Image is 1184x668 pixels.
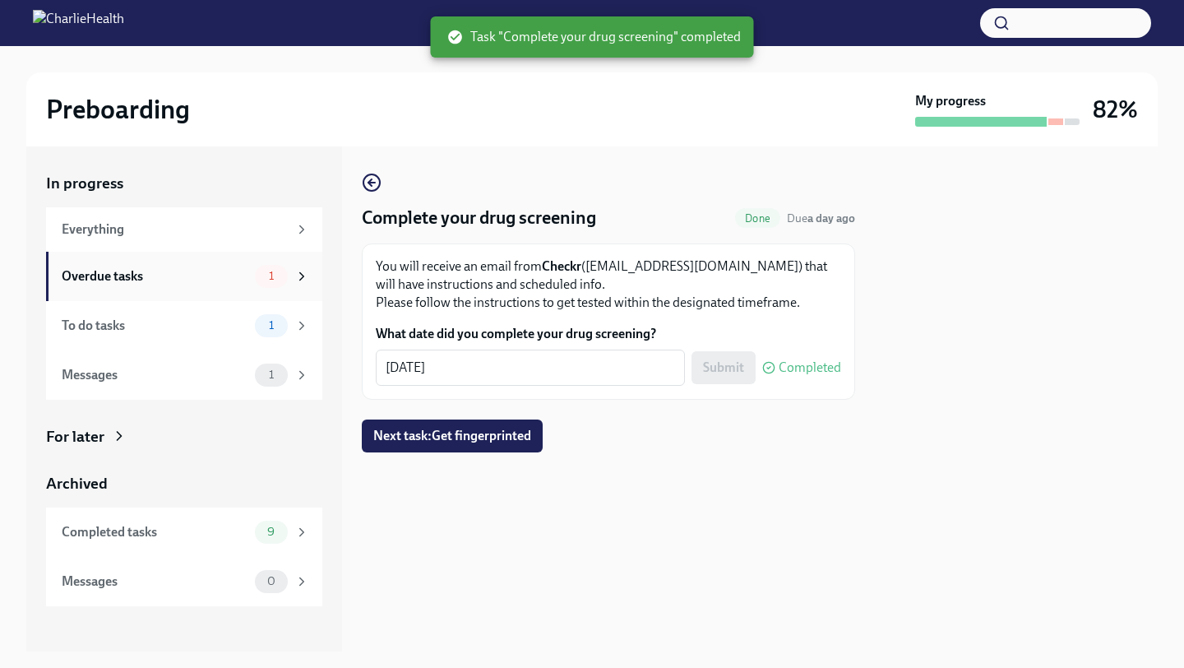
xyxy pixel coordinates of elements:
div: Messages [62,366,248,384]
div: To do tasks [62,317,248,335]
div: Overdue tasks [62,267,248,285]
a: In progress [46,173,322,194]
a: Overdue tasks1 [46,252,322,301]
img: CharlieHealth [33,10,124,36]
button: Next task:Get fingerprinted [362,420,543,452]
div: Completed tasks [62,523,248,541]
span: Next task : Get fingerprinted [373,428,531,444]
span: 1 [259,270,284,282]
h4: Complete your drug screening [362,206,596,230]
span: 1 [259,369,284,381]
span: Done [735,212,780,225]
span: 9 [257,526,284,538]
span: 1 [259,319,284,332]
div: Everything [62,220,288,239]
span: September 3rd, 2025 09:00 [787,211,855,226]
a: Messages1 [46,350,322,400]
div: For later [46,426,104,448]
strong: Checkr [542,258,581,274]
strong: My progress [915,92,986,110]
strong: a day ago [807,211,855,225]
span: Due [787,211,855,225]
h3: 82% [1093,95,1138,124]
a: Messages0 [46,557,322,606]
span: Task "Complete your drug screening" completed [447,28,741,46]
div: Messages [62,573,248,591]
a: Archived [46,473,322,494]
p: You will receive an email from ([EMAIL_ADDRESS][DOMAIN_NAME]) that will have instructions and sch... [376,257,841,312]
h2: Preboarding [46,93,190,126]
span: Completed [779,361,841,374]
a: Everything [46,207,322,252]
label: What date did you complete your drug screening? [376,325,841,343]
textarea: [DATE] [386,358,675,378]
span: 0 [257,575,285,587]
a: For later [46,426,322,448]
a: To do tasks1 [46,301,322,350]
a: Completed tasks9 [46,508,322,557]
